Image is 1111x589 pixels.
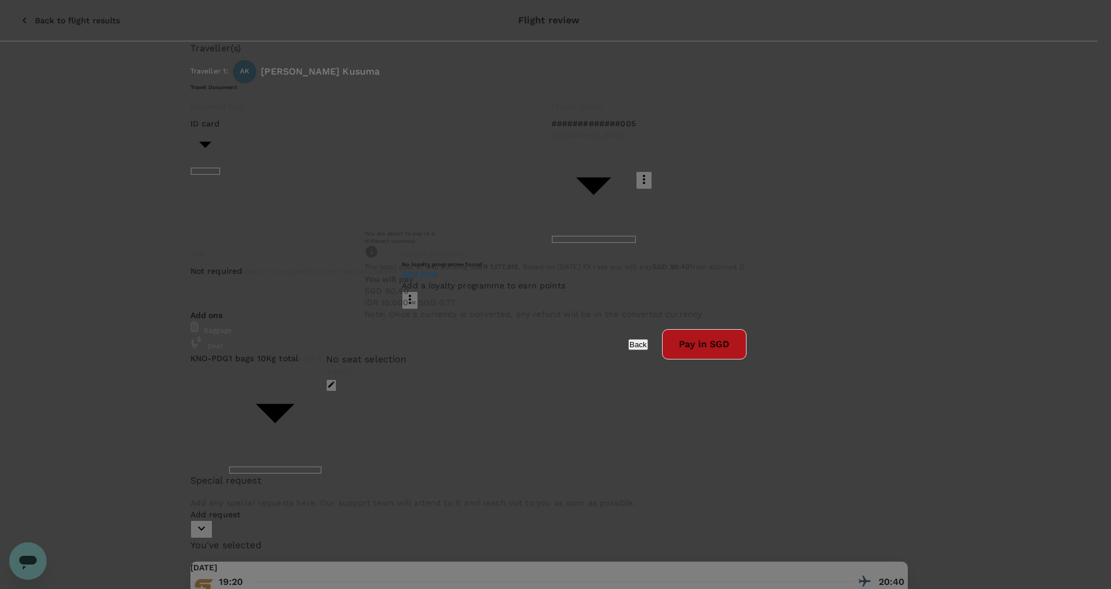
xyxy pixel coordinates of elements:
[365,273,746,285] p: You will pay
[365,262,746,273] p: The total cost of this booking is . Based on [DATE] FX rate you will pay from account ().
[475,263,518,271] b: IDR 1,177,815
[662,329,746,359] button: Pay in SGD
[365,230,746,245] h6: You are about to pay in a different currency
[365,285,746,297] p: SGD 90.40
[365,308,746,320] p: Note: Once a currency is converted, any refund will be in the converted currency
[628,339,648,350] button: Back
[365,297,746,308] p: IDR 10,000 = SGD 0.77
[652,263,690,271] b: SGD 90.40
